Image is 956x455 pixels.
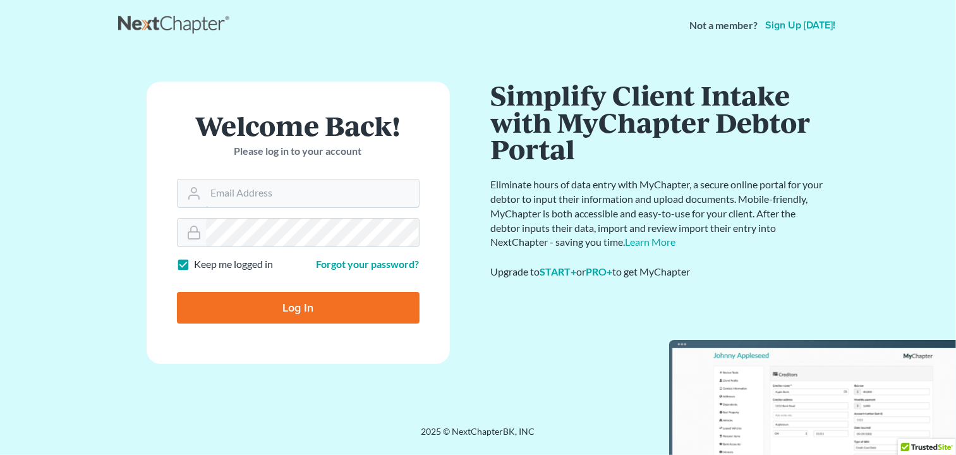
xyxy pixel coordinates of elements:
div: 2025 © NextChapterBK, INC [118,425,838,448]
input: Email Address [206,179,419,207]
a: Forgot your password? [317,258,420,270]
p: Eliminate hours of data entry with MyChapter, a secure online portal for your debtor to input the... [491,178,826,250]
label: Keep me logged in [195,257,274,272]
p: Please log in to your account [177,144,420,159]
h1: Welcome Back! [177,112,420,139]
h1: Simplify Client Intake with MyChapter Debtor Portal [491,82,826,162]
a: Learn More [626,236,676,248]
a: Sign up [DATE]! [763,20,838,30]
strong: Not a member? [690,18,758,33]
div: Upgrade to or to get MyChapter [491,265,826,279]
a: START+ [540,265,577,277]
a: PRO+ [586,265,613,277]
input: Log In [177,292,420,324]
